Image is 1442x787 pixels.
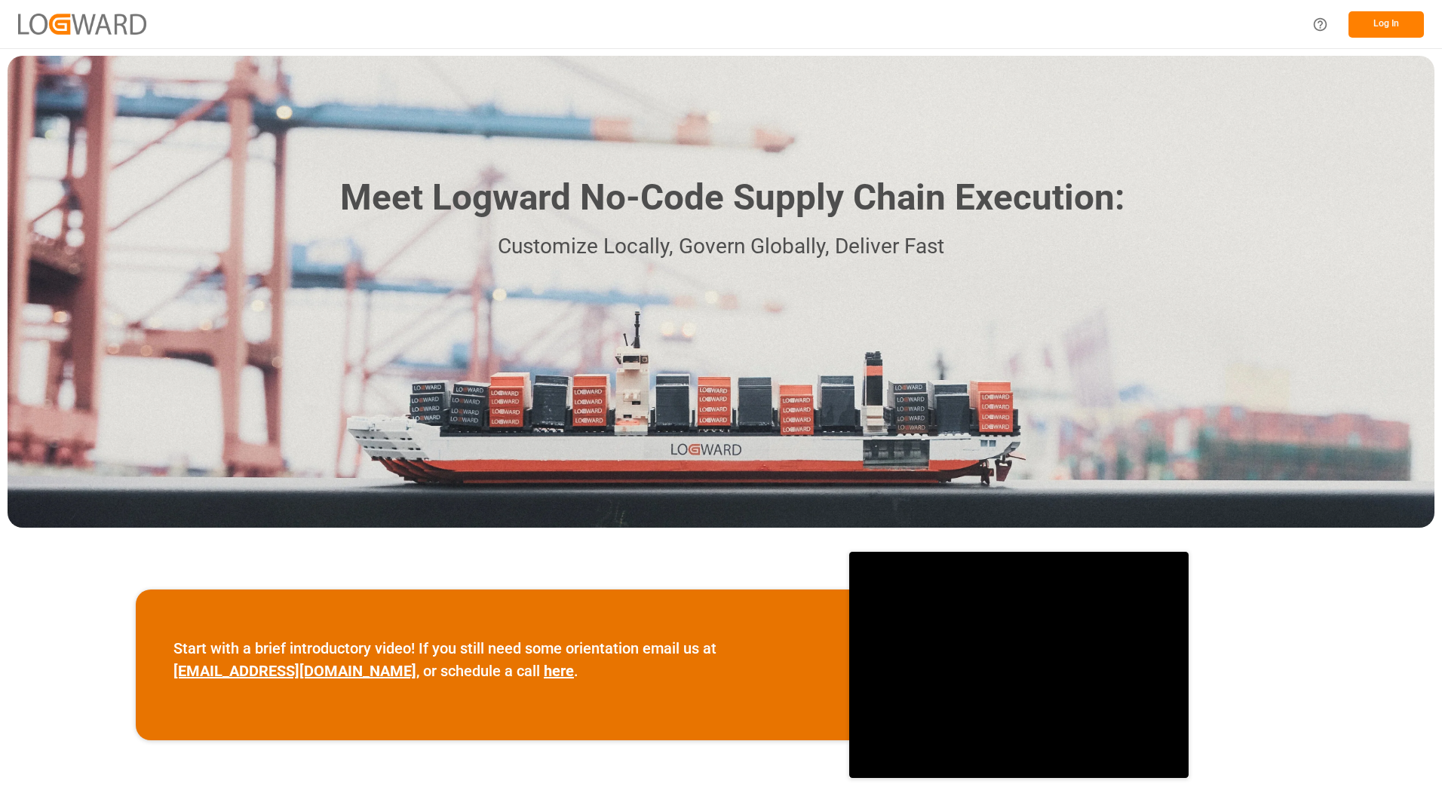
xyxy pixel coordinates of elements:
button: Help Center [1303,8,1337,41]
p: Start with a brief introductory video! If you still need some orientation email us at , or schedu... [173,637,812,682]
p: Customize Locally, Govern Globally, Deliver Fast [318,230,1124,264]
h1: Meet Logward No-Code Supply Chain Execution: [340,171,1124,225]
a: [EMAIL_ADDRESS][DOMAIN_NAME] [173,662,416,680]
img: Logward_new_orange.png [18,14,146,34]
a: here [544,662,574,680]
button: Log In [1348,11,1424,38]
